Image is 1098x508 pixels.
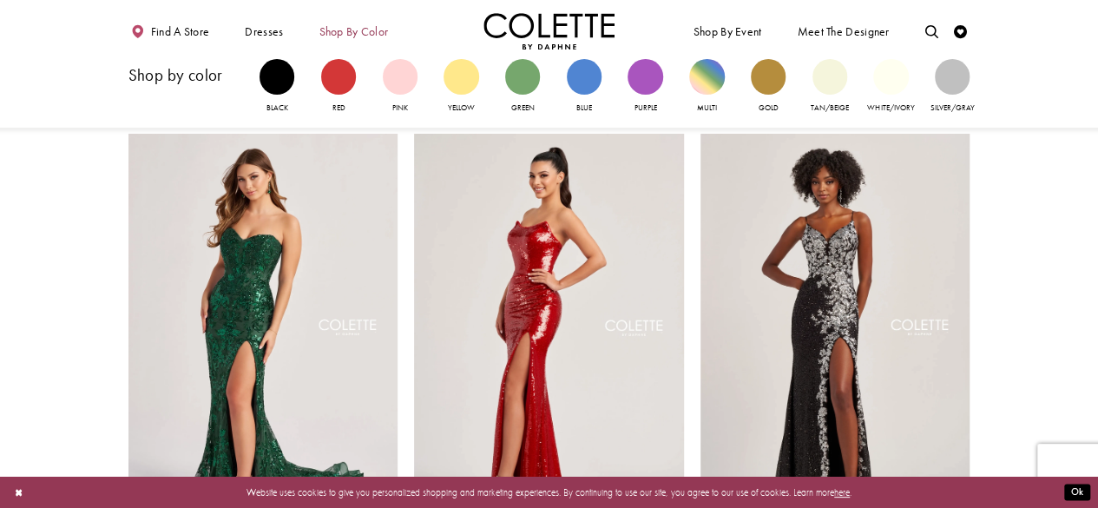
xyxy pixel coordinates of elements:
[576,102,592,113] span: Blue
[444,59,478,115] a: Yellow
[867,102,915,113] span: White/Ivory
[634,102,656,113] span: Purple
[8,481,30,505] button: Close Dialog
[95,484,1003,501] p: Website uses cookies to give you personalized shopping and marketing experiences. By continuing t...
[266,102,288,113] span: Black
[922,13,942,49] a: Toggle search
[260,59,294,115] a: Black
[483,13,615,49] img: Colette by Daphne
[448,102,475,113] span: Yellow
[128,13,213,49] a: Find a store
[834,486,850,498] a: here
[697,102,717,113] span: Multi
[316,13,391,49] span: Shop by color
[950,13,970,49] a: Check Wishlist
[930,102,975,113] span: Silver/Gray
[758,102,778,113] span: Gold
[812,59,847,115] a: Tan/Beige
[811,102,849,113] span: Tan/Beige
[332,102,345,113] span: Red
[505,59,540,115] a: Green
[797,25,889,38] span: Meet the designer
[935,59,970,115] a: Silver/Gray
[873,59,908,115] a: White/Ivory
[1064,485,1090,501] button: Submit Dialog
[319,25,388,38] span: Shop by color
[567,59,602,115] a: Blue
[383,59,418,115] a: Pink
[151,25,210,38] span: Find a store
[321,59,356,115] a: Red
[694,25,762,38] span: Shop By Event
[483,13,615,49] a: Visit Home Page
[392,102,408,113] span: Pink
[751,59,786,115] a: Gold
[511,102,535,113] span: Green
[628,59,662,115] a: Purple
[128,67,247,84] h3: Shop by color
[690,13,765,49] span: Shop By Event
[689,59,724,115] a: Multi
[245,25,283,38] span: Dresses
[794,13,893,49] a: Meet the designer
[241,13,286,49] span: Dresses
